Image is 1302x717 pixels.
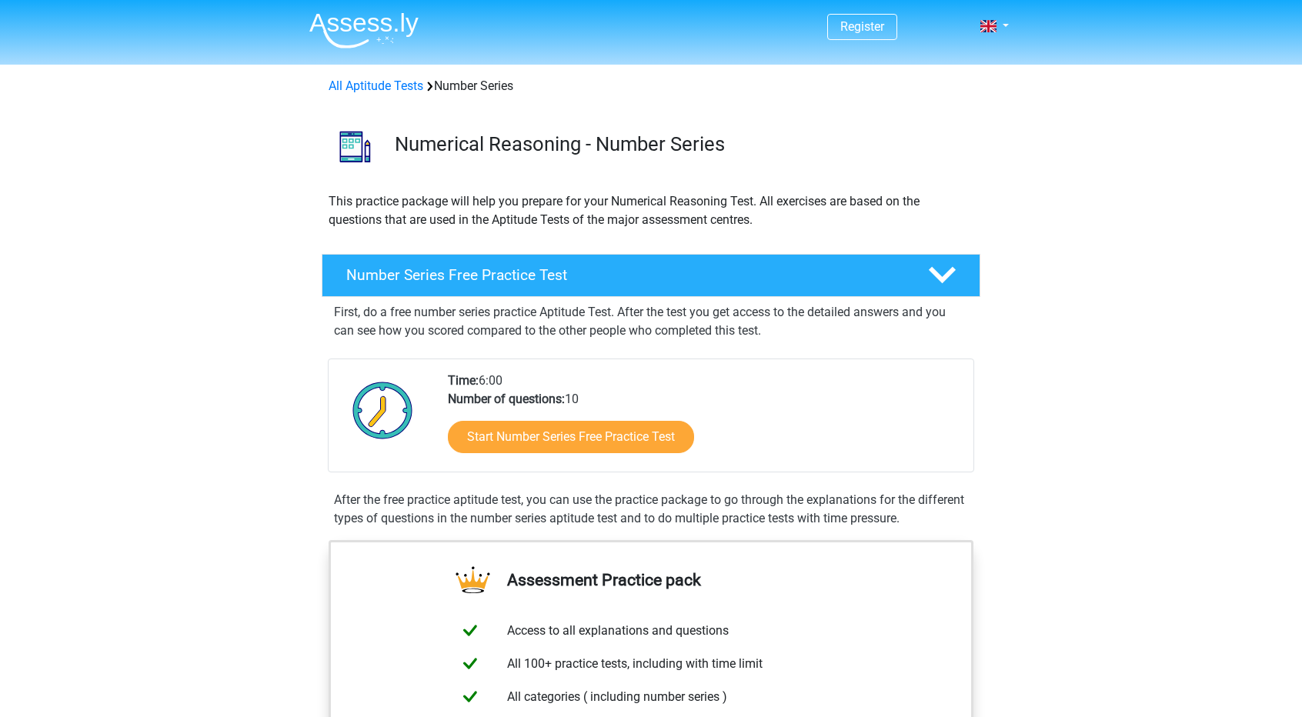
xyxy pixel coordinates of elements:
div: 6:00 10 [436,372,973,472]
p: This practice package will help you prepare for your Numerical Reasoning Test. All exercises are ... [329,192,973,229]
div: Number Series [322,77,980,95]
b: Time: [448,373,479,388]
h3: Numerical Reasoning - Number Series [395,132,968,156]
img: Assessly [309,12,419,48]
div: After the free practice aptitude test, you can use the practice package to go through the explana... [328,491,974,528]
a: All Aptitude Tests [329,78,423,93]
b: Number of questions: [448,392,565,406]
img: Clock [344,372,422,449]
p: First, do a free number series practice Aptitude Test. After the test you get access to the detai... [334,303,968,340]
a: Number Series Free Practice Test [315,254,987,297]
a: Start Number Series Free Practice Test [448,421,694,453]
a: Register [840,19,884,34]
img: number series [322,114,388,179]
h4: Number Series Free Practice Test [346,266,903,284]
